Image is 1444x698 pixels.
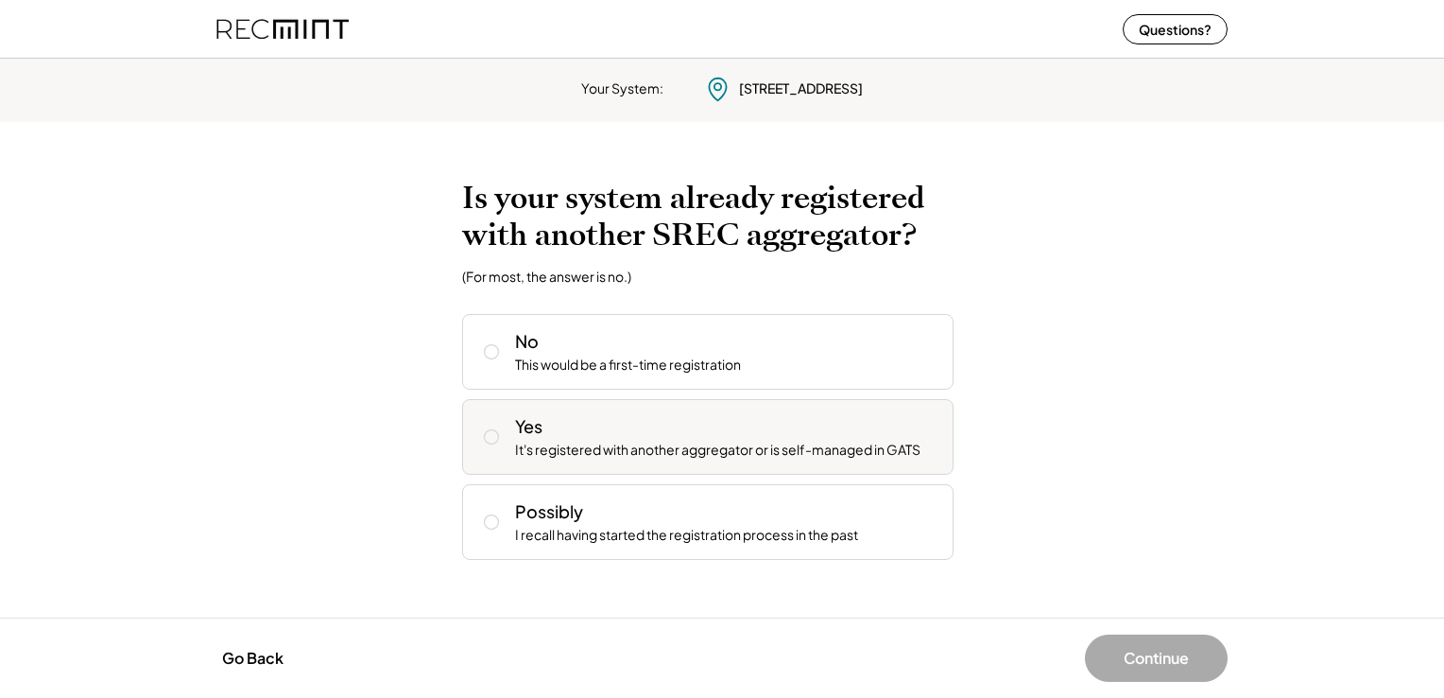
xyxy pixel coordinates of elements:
[515,441,920,460] div: It's registered with another aggregator or is self-managed in GATS
[515,356,741,375] div: This would be a first-time registration
[216,637,289,679] button: Go Back
[515,414,542,438] div: Yes
[462,180,982,253] h2: Is your system already registered with another SREC aggregator?
[1123,14,1228,44] button: Questions?
[515,329,539,353] div: No
[515,526,858,545] div: I recall having started the registration process in the past
[581,79,663,98] div: Your System:
[1085,635,1228,682] button: Continue
[462,268,631,285] div: (For most, the answer is no.)
[739,79,863,98] div: [STREET_ADDRESS]
[216,4,349,54] img: recmint-logotype%403x%20%281%29.jpeg
[515,499,583,523] div: Possibly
